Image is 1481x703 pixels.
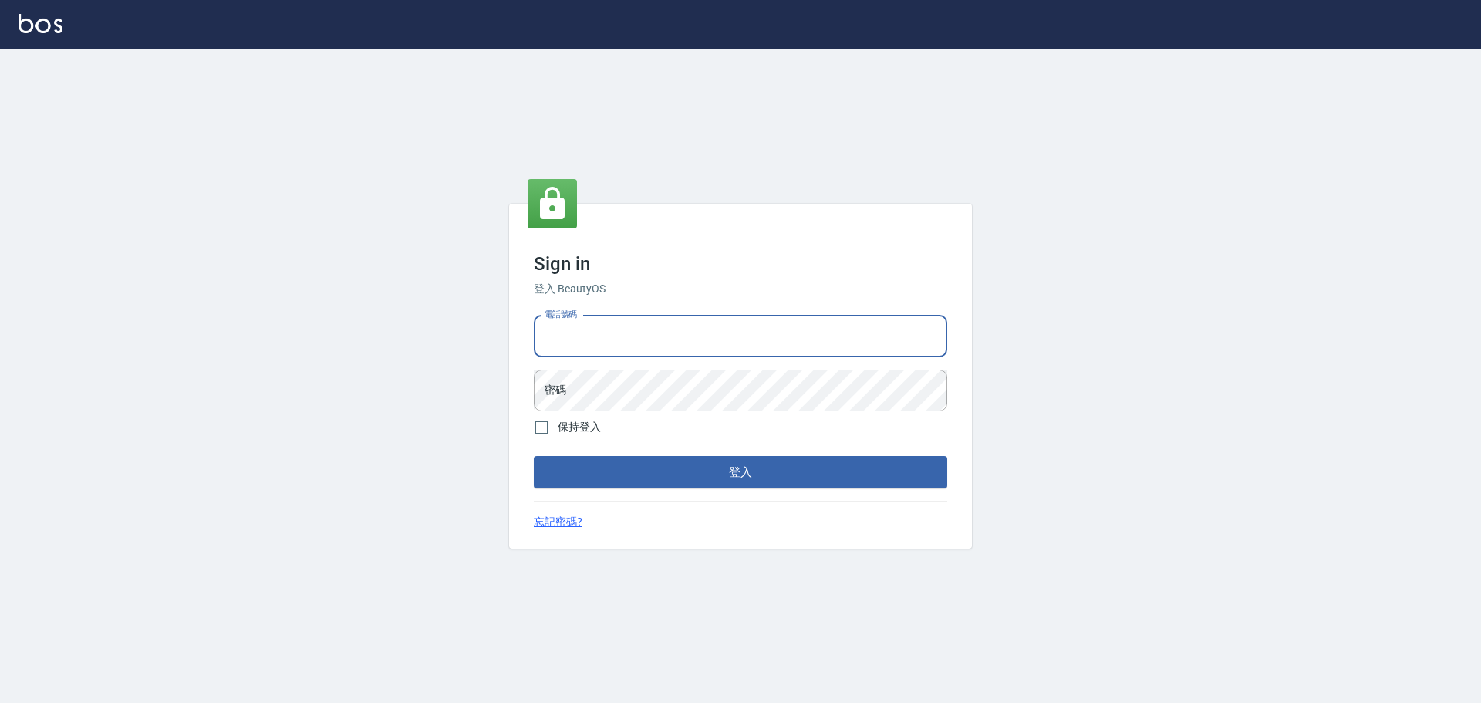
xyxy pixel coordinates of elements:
img: Logo [19,14,62,33]
a: 忘記密碼? [534,514,582,530]
label: 電話號碼 [545,309,577,320]
span: 保持登入 [558,419,601,435]
button: 登入 [534,456,947,488]
h6: 登入 BeautyOS [534,281,947,297]
h3: Sign in [534,253,947,275]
